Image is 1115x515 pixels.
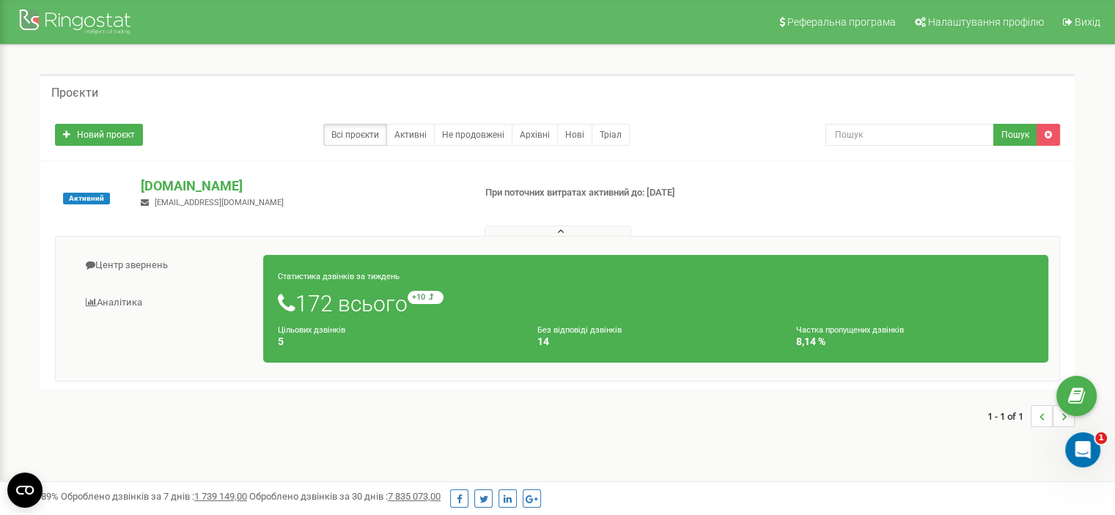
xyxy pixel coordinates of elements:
[928,16,1044,28] span: Налаштування профілю
[278,272,400,281] small: Статистика дзвінків за тиждень
[557,124,592,146] a: Нові
[537,325,622,335] small: Без відповіді дзвінків
[987,390,1075,442] nav: ...
[408,291,444,304] small: +10
[194,491,247,502] u: 1 739 149,00
[63,193,110,204] span: Активний
[796,325,904,335] small: Частка пропущених дзвінків
[55,124,143,146] a: Новий проєкт
[278,336,515,347] h4: 5
[512,124,558,146] a: Архівні
[485,186,720,200] p: При поточних витратах активний до: [DATE]
[386,124,435,146] a: Активні
[993,124,1037,146] button: Пошук
[7,473,43,508] button: Open CMP widget
[1075,16,1100,28] span: Вихід
[61,491,247,502] span: Оброблено дзвінків за 7 днів :
[787,16,896,28] span: Реферальна програма
[1065,432,1100,467] iframe: Intercom live chat
[1095,432,1107,444] span: 1
[278,291,1034,316] h1: 172 всього
[67,248,264,284] a: Центр звернень
[434,124,512,146] a: Не продовжені
[67,285,264,321] a: Аналiтика
[825,124,994,146] input: Пошук
[323,124,387,146] a: Всі проєкти
[987,405,1031,427] span: 1 - 1 of 1
[155,198,284,207] span: [EMAIL_ADDRESS][DOMAIN_NAME]
[592,124,630,146] a: Тріал
[141,177,461,196] p: [DOMAIN_NAME]
[537,336,775,347] h4: 14
[249,491,441,502] span: Оброблено дзвінків за 30 днів :
[796,336,1034,347] h4: 8,14 %
[278,325,345,335] small: Цільових дзвінків
[51,86,98,100] h5: Проєкти
[388,491,441,502] u: 7 835 073,00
